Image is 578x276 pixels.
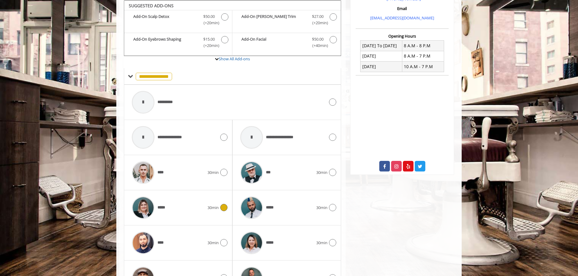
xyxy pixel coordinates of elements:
span: (+20min ) [309,20,327,26]
td: [DATE] [360,51,402,61]
label: Add-On Beard Trim [235,13,337,28]
a: Show All Add-ons [219,56,250,62]
b: SUGGESTED ADD-ONS [129,3,174,8]
span: 30min [208,169,219,176]
h3: Email [357,6,447,11]
b: Add-On Eyebrows Shaping [133,36,197,49]
label: Add-On Eyebrows Shaping [127,36,229,50]
label: Add-On Facial [235,36,337,50]
span: 30min [208,205,219,211]
b: Add-On [PERSON_NAME] Trim [241,13,306,26]
span: (+40min ) [309,42,327,49]
span: (+20min ) [200,20,218,26]
td: 8 A.M - 8 P.M [402,41,444,51]
a: [EMAIL_ADDRESS][DOMAIN_NAME] [370,15,434,21]
h3: Opening Hours [356,34,449,38]
span: 30min [316,169,327,176]
td: 8 A.M - 7 P.M [402,51,444,61]
span: $15.00 [203,36,215,42]
label: Add-On Scalp Detox [127,13,229,28]
td: [DATE] [360,62,402,72]
span: $50.00 [203,13,215,20]
span: 30min [208,240,219,246]
td: [DATE] To [DATE] [360,41,402,51]
b: Add-On Scalp Detox [133,13,197,26]
span: $50.00 [312,36,324,42]
td: 10 A.M - 7 P.M [402,62,444,72]
span: (+20min ) [200,42,218,49]
span: $27.00 [312,13,324,20]
span: 30min [316,240,327,246]
b: Add-On Facial [241,36,306,49]
span: 30min [316,205,327,211]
